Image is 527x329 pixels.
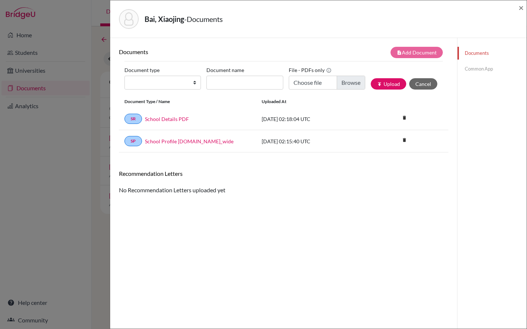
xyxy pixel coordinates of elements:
[399,112,410,123] i: delete
[256,137,366,145] div: [DATE] 02:15:40 UTC
[206,64,244,76] label: Document name
[399,113,410,123] a: delete
[256,115,366,123] div: [DATE] 02:18:04 UTC
[119,170,448,177] h6: Recommendation Letters
[399,135,410,145] i: delete
[124,64,160,76] label: Document type
[390,47,443,58] button: note_addAdd Document
[457,63,527,75] a: Common App
[457,47,527,60] a: Documents
[119,48,284,55] h6: Documents
[145,115,189,123] a: School Details PDF
[371,78,406,90] button: publishUpload
[124,136,142,146] a: SP
[145,15,184,23] strong: Bai, Xiaojing
[119,170,448,194] div: No Recommendation Letters uploaded yet
[145,137,233,145] a: School Profile [DOMAIN_NAME]_wide
[119,98,256,105] div: Document Type / Name
[399,136,410,145] a: delete
[519,3,524,12] button: Close
[377,82,382,87] i: publish
[184,15,223,23] span: - Documents
[409,78,437,90] button: Cancel
[397,50,402,55] i: note_add
[124,114,142,124] a: SR
[289,64,332,76] label: File - PDFs only
[519,2,524,13] span: ×
[256,98,366,105] div: Uploaded at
